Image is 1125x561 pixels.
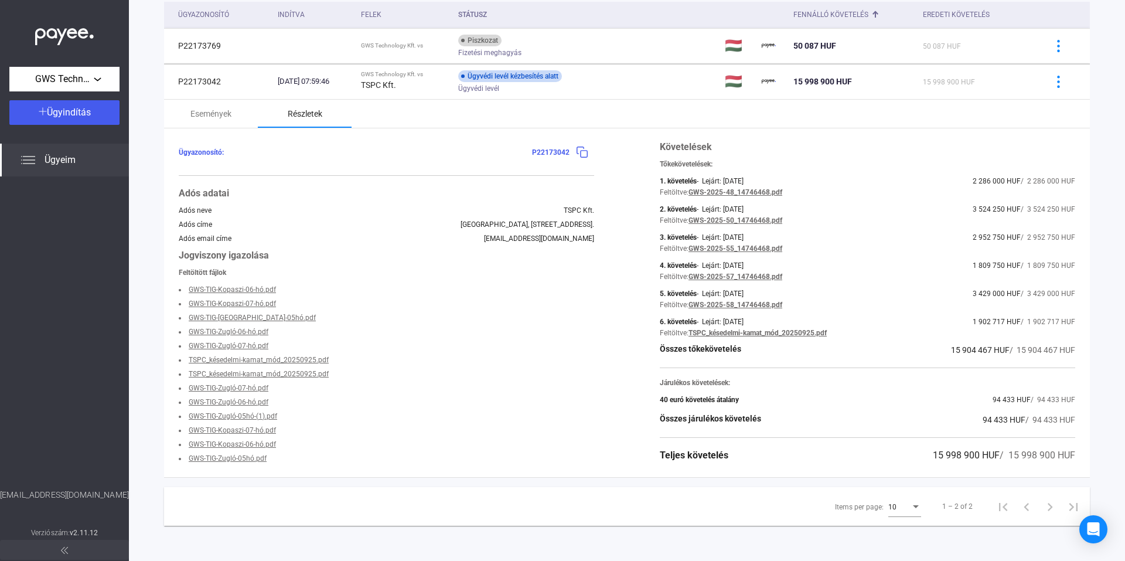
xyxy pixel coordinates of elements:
a: GWS-2025-55_14746468.pdf [688,244,782,253]
span: / 3 524 250 HUF [1021,205,1075,213]
strong: v2.11.12 [70,529,98,537]
div: - Lejárt: [DATE] [697,261,744,270]
div: Fennálló követelés [793,8,868,22]
div: Tőkekövetelések: [660,160,1075,168]
a: GWS-2025-58_14746468.pdf [688,301,782,309]
a: GWS-2025-57_14746468.pdf [688,273,782,281]
div: Eredeti követelés [923,8,990,22]
button: Last page [1062,495,1085,518]
span: / 2 952 750 HUF [1021,233,1075,242]
div: Adós adatai [179,186,594,200]
div: Jogviszony igazolása [179,249,594,263]
div: 4. követelés [660,261,697,270]
div: Piszkozat [458,35,502,46]
div: Feltöltve: [660,301,688,309]
div: Követelések [660,140,1075,154]
img: plus-white.svg [39,107,47,115]
img: copy-blue [576,146,588,158]
div: TSPC Kft. [564,206,594,215]
div: [DATE] 07:59:46 [278,76,351,87]
a: GWS-TIG-Kopaszi-07-hó.pdf [189,300,276,308]
div: Open Intercom Messenger [1079,515,1107,543]
div: 2. követelés [660,205,697,213]
div: Járulékos követelések: [660,379,1075,387]
div: GWS Technology Kft. vs [361,71,449,78]
div: 5. követelés [660,290,697,298]
div: Feltöltve: [660,188,688,196]
span: 1 902 717 HUF [973,318,1021,326]
div: Indítva [278,8,305,22]
img: list.svg [21,153,35,167]
span: Ügyazonosító: [179,148,224,157]
span: / 2 286 000 HUF [1021,177,1075,185]
div: Felek [361,8,449,22]
td: P22173042 [164,64,273,99]
div: - Lejárt: [DATE] [697,318,744,326]
button: Previous page [1015,495,1038,518]
a: GWS-2025-48_14746468.pdf [688,188,782,196]
div: - Lejárt: [DATE] [697,205,744,213]
div: 1. követelés [660,177,697,185]
button: copy-blue [570,140,594,165]
div: Feltöltve: [660,244,688,253]
a: GWS-TIG-Zugló-06-hó.pdf [189,328,268,336]
span: Ügyindítás [47,107,91,118]
a: GWS-TIG-Zugló-05hó-(1).pdf [189,412,277,420]
a: TSPC_késedelmi-kamat_mód_20250925.pdf [189,356,329,364]
span: / 15 998 900 HUF [1000,450,1075,461]
span: 15 998 900 HUF [923,78,975,86]
button: GWS Technology Kft. [9,67,120,91]
div: Feltöltött fájlok [179,268,594,277]
span: GWS Technology Kft. [35,72,94,86]
div: Részletek [288,107,322,121]
span: / 1 902 717 HUF [1021,318,1075,326]
img: more-blue [1052,40,1065,52]
img: payee-logo [762,74,776,89]
a: GWS-TIG-[GEOGRAPHIC_DATA]-05hó.pdf [189,314,316,322]
button: First page [991,495,1015,518]
span: / 94 433 HUF [1031,396,1075,404]
span: 50 087 HUF [923,42,961,50]
th: Státusz [454,2,721,28]
td: 🇭🇺 [720,64,757,99]
div: Adós címe [179,220,212,229]
div: Események [190,107,231,121]
img: more-blue [1052,76,1065,88]
td: 🇭🇺 [720,28,757,63]
div: Eredeti követelés [923,8,1031,22]
div: - Lejárt: [DATE] [697,233,744,242]
span: / 94 433 HUF [1025,415,1075,424]
a: GWS-2025-50_14746468.pdf [688,216,782,225]
div: [EMAIL_ADDRESS][DOMAIN_NAME] [484,234,594,243]
span: 50 087 HUF [793,41,836,50]
td: P22173769 [164,28,273,63]
div: - Lejárt: [DATE] [697,290,744,298]
div: 6. követelés [660,318,697,326]
a: GWS-TIG-Zugló-06-hó.pdf [189,398,268,406]
button: Next page [1038,495,1062,518]
span: 15 904 467 HUF [951,345,1010,355]
div: Adós email címe [179,234,231,243]
span: P22173042 [532,148,570,157]
div: Ügyazonosító [178,8,268,22]
div: Felek [361,8,381,22]
span: / 3 429 000 HUF [1021,290,1075,298]
span: 94 433 HUF [993,396,1031,404]
button: Ügyindítás [9,100,120,125]
div: 40 euró követelés átalány [660,396,739,404]
div: Ügyazonosító [178,8,229,22]
button: more-blue [1046,69,1071,94]
span: / 15 904 467 HUF [1010,345,1075,355]
div: Fennálló követelés [793,8,913,22]
mat-select: Items per page: [888,499,921,514]
span: 3 524 250 HUF [973,205,1021,213]
div: Feltöltve: [660,329,688,337]
span: 2 286 000 HUF [973,177,1021,185]
div: Teljes követelés [660,448,728,463]
div: GWS Technology Kft. vs [361,42,449,49]
img: arrow-double-left-grey.svg [61,547,68,554]
div: 3. követelés [660,233,697,242]
span: Ügyvédi levél [458,81,499,96]
span: Fizetési meghagyás [458,46,521,60]
div: Összes tőkekövetelés [660,343,741,357]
